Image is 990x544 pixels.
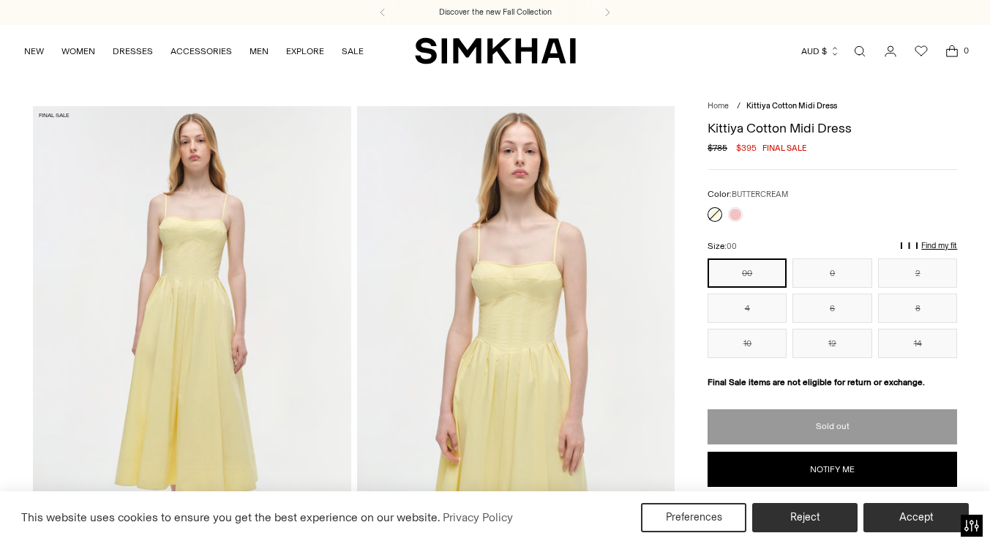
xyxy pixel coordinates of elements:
label: Size: [708,239,737,253]
span: This website uses cookies to ensure you get the best experience on our website. [21,510,440,524]
a: DRESSES [113,35,153,67]
button: 00 [708,258,787,288]
button: 14 [878,329,957,358]
button: Reject [752,503,858,532]
button: Notify me [708,452,957,487]
label: Color: [708,187,788,201]
a: Discover the new Fall Collection [439,7,552,18]
button: 2 [878,258,957,288]
span: $395 [736,141,757,154]
a: NEW [24,35,44,67]
div: / [737,100,740,113]
button: Accept [863,503,969,532]
a: MEN [250,35,269,67]
nav: breadcrumbs [708,100,957,113]
span: BUTTERCREAM [732,190,788,199]
button: 8 [878,294,957,323]
a: Open cart modal [937,37,967,66]
s: $785 [708,141,727,154]
a: SALE [342,35,364,67]
a: Home [708,101,729,111]
strong: Final Sale items are not eligible for return or exchange. [708,377,925,387]
button: 10 [708,329,787,358]
a: Wishlist [907,37,936,66]
button: 4 [708,294,787,323]
button: 6 [792,294,871,323]
a: EXPLORE [286,35,324,67]
a: Go to the account page [876,37,905,66]
a: Privacy Policy (opens in a new tab) [440,507,515,529]
button: 12 [792,329,871,358]
button: 0 [792,258,871,288]
span: Kittiya Cotton Midi Dress [746,101,837,111]
span: 00 [727,242,737,251]
a: ACCESSORIES [170,35,232,67]
button: Preferences [641,503,746,532]
button: AUD $ [801,35,840,67]
h1: Kittiya Cotton Midi Dress [708,122,957,135]
a: SIMKHAI [415,37,576,65]
a: WOMEN [61,35,95,67]
span: 0 [959,44,972,57]
a: Open search modal [845,37,874,66]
